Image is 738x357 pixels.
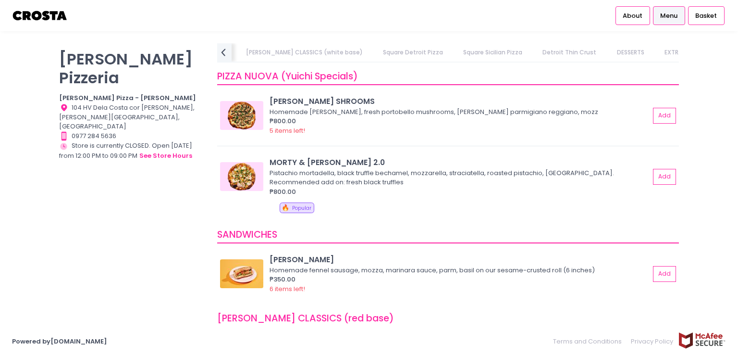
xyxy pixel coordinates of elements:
div: 104 HV Dela Costa cor [PERSON_NAME], [PERSON_NAME][GEOGRAPHIC_DATA], [GEOGRAPHIC_DATA] [59,103,205,131]
span: 🔥 [282,203,289,212]
img: logo [12,7,68,24]
span: SANDWICHES [217,228,277,241]
a: Detroit Thin Crust [533,43,606,62]
a: Powered by[DOMAIN_NAME] [12,337,107,346]
a: About [615,6,650,25]
img: mcafee-secure [678,332,726,349]
span: [PERSON_NAME] CLASSICS (red base) [217,312,394,325]
a: DESSERTS [607,43,653,62]
span: Popular [292,204,311,212]
span: Basket [695,11,717,21]
div: ₱800.00 [270,187,650,197]
button: Add [653,266,676,282]
img: SALCICCIA SHROOMS [220,101,263,130]
div: Homemade fennel sausage, mozza, marinara sauce, parm, basil on our sesame-crusted roll (6 inches) [270,266,647,275]
div: 0977 284 5636 [59,131,205,141]
span: PIZZA NUOVA (Yuichi Specials) [217,70,358,83]
img: MORTY & ELLA 2.0 [220,162,263,191]
a: [PERSON_NAME] CLASSICS (white base) [236,43,372,62]
a: Square Sicilian Pizza [454,43,532,62]
div: [PERSON_NAME] [270,254,650,265]
span: 6 items left! [270,284,305,293]
a: Menu [653,6,685,25]
div: Store is currently CLOSED. Open [DATE] from 12:00 PM to 09:00 PM [59,141,205,161]
div: ₱800.00 [270,116,650,126]
button: Add [653,108,676,124]
b: [PERSON_NAME] Pizza - [PERSON_NAME] [59,93,196,102]
div: Homemade [PERSON_NAME], fresh portobello mushrooms, [PERSON_NAME] parmigiano reggiano, mozz [270,107,647,117]
a: Privacy Policy [627,332,678,351]
span: About [623,11,642,21]
a: Terms and Conditions [553,332,627,351]
span: Menu [660,11,677,21]
div: ₱350.00 [270,275,650,284]
span: 5 items left! [270,126,305,135]
div: MORTY & [PERSON_NAME] 2.0 [270,157,650,168]
div: [PERSON_NAME] SHROOMS [270,96,650,107]
p: [PERSON_NAME] Pizzeria [59,50,205,87]
button: see store hours [139,151,193,161]
a: Square Detroit Pizza [373,43,452,62]
div: Pistachio mortadella, black truffle bechamel, mozzarella, straciatella, roasted pistachio, [GEOGR... [270,168,647,187]
a: EXTRAS [655,43,695,62]
button: Add [653,169,676,185]
img: HOAGIE ROLL [220,259,263,288]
